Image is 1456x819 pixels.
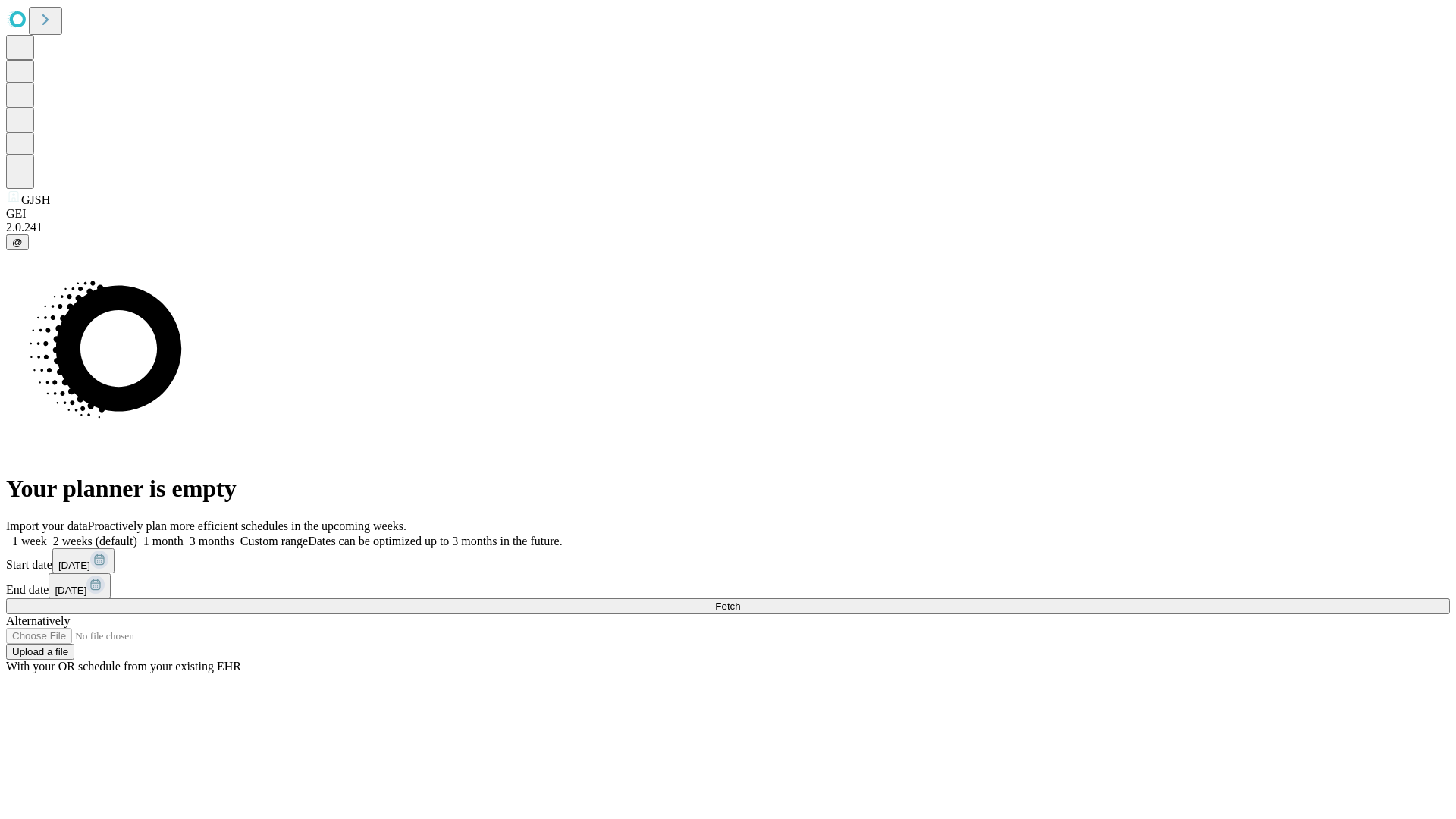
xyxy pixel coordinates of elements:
span: Dates can be optimized up to 3 months in the future. [308,535,562,548]
div: Start date [6,548,1450,573]
button: Fetch [6,598,1450,614]
div: GEI [6,207,1450,221]
span: 2 weeks (default) [53,535,137,548]
span: Fetch [715,601,740,612]
span: With your OR schedule from your existing EHR [6,660,241,673]
span: 3 months [190,535,234,548]
button: Upload a file [6,644,74,660]
span: [DATE] [55,585,86,596]
h1: Your planner is empty [6,475,1450,503]
span: [DATE] [58,560,90,571]
span: @ [12,237,23,248]
span: 1 week [12,535,47,548]
button: [DATE] [49,573,111,598]
span: Import your data [6,519,88,532]
div: 2.0.241 [6,221,1450,234]
span: GJSH [21,193,50,206]
button: @ [6,234,29,250]
span: Custom range [240,535,308,548]
div: End date [6,573,1450,598]
button: [DATE] [52,548,115,573]
span: Proactively plan more efficient schedules in the upcoming weeks. [88,519,406,532]
span: Alternatively [6,614,70,627]
span: 1 month [143,535,184,548]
